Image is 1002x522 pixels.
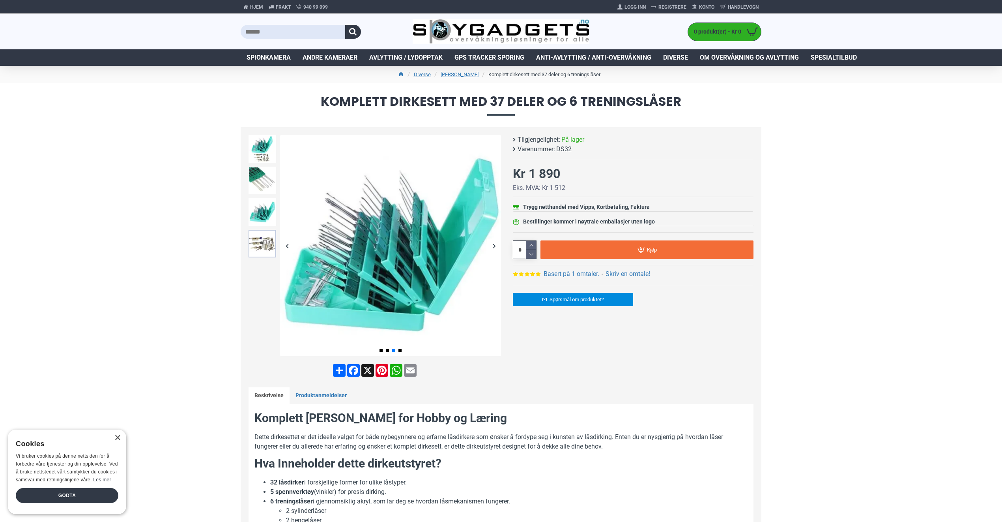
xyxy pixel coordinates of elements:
span: På lager [561,135,584,145]
span: Hjem [250,4,263,11]
strong: 32 låsdirker [270,479,304,486]
b: Varenummer: [518,145,555,154]
span: Andre kameraer [303,53,357,62]
a: Diverse [414,71,431,79]
a: [PERSON_NAME] [441,71,479,79]
a: Andre kameraer [297,49,363,66]
div: Cookies [16,436,113,453]
span: Avlytting / Lydopptak [369,53,443,62]
span: Registrere [658,4,686,11]
a: Skriv en omtale! [606,269,650,279]
img: Komplett dirkesett med 37 deler og 6 treningslåser - SpyGadgets.no [249,230,276,257]
span: Handlevogn [728,4,759,11]
a: Spionkamera [241,49,297,66]
a: Spørsmål om produktet? [513,293,633,306]
a: WhatsApp [389,364,403,377]
img: Komplett dirkesett med 37 deler og 6 treningslåser - SpyGadgets.no [249,167,276,194]
span: Go to slide 3 [392,349,395,352]
a: Share [332,364,346,377]
li: 2 sylinderlåser [286,506,748,516]
img: Komplett dirkesett med 37 deler og 6 treningslåser - SpyGadgets.no [249,135,276,163]
span: Spesialtilbud [811,53,857,62]
span: DS32 [556,145,572,154]
b: Tilgjengelighet: [518,135,560,145]
strong: 6 treningslåser [270,498,313,505]
div: Kr 1 890 [513,164,560,183]
span: Komplett dirkesett med 37 deler og 6 treningslåser [241,95,761,115]
span: Spionkamera [247,53,291,62]
img: Komplett dirkesett med 37 deler og 6 treningslåser - SpyGadgets.no [280,135,501,356]
span: Konto [699,4,714,11]
a: Beskrivelse [249,387,290,404]
div: Next slide [487,239,501,253]
a: Anti-avlytting / Anti-overvåkning [530,49,657,66]
span: Go to slide 4 [398,349,402,352]
h2: Komplett [PERSON_NAME] for Hobby og Læring [254,410,748,426]
a: Basert på 1 omtaler. [544,269,599,279]
img: Komplett dirkesett med 37 deler og 6 treningslåser - SpyGadgets.no [249,198,276,226]
a: Email [403,364,417,377]
span: Om overvåkning og avlytting [700,53,799,62]
span: Kjøp [647,247,657,252]
a: Logg Inn [615,1,649,13]
a: Facebook [346,364,361,377]
div: Close [114,435,120,441]
p: Dette dirkesettet er det ideelle valget for både nybegynnere og erfarne låsdirkere som ønsker å f... [254,432,748,451]
a: Konto [689,1,717,13]
a: Les mer, opens a new window [93,477,111,483]
a: X [361,364,375,377]
a: Produktanmeldelser [290,387,353,404]
li: i gjennomsiktig akryl, som lar deg se hvordan låsmekanismen fungerer. [270,497,748,506]
span: Anti-avlytting / Anti-overvåkning [536,53,651,62]
a: Avlytting / Lydopptak [363,49,449,66]
span: Logg Inn [624,4,646,11]
div: Bestillinger kommer i nøytrale emballasjer uten logo [523,218,655,226]
div: Previous slide [280,239,294,253]
a: Registrere [649,1,689,13]
span: GPS Tracker Sporing [454,53,524,62]
a: 0 produkt(er) - Kr 0 [688,23,761,41]
a: Pinterest [375,364,389,377]
span: Go to slide 1 [379,349,383,352]
strong: 5 spennverktøy [270,488,314,496]
a: Handlevogn [717,1,761,13]
h2: Hva Inneholder dette dirkeutstyret? [254,455,748,472]
a: GPS Tracker Sporing [449,49,530,66]
a: Diverse [657,49,694,66]
a: Om overvåkning og avlytting [694,49,805,66]
b: - [602,270,603,278]
span: Go to slide 2 [386,349,389,352]
span: 0 produkt(er) - Kr 0 [688,28,743,36]
a: Spesialtilbud [805,49,863,66]
span: Frakt [276,4,291,11]
div: Trygg netthandel med Vipps, Kortbetaling, Faktura [523,203,650,211]
span: Vi bruker cookies på denne nettsiden for å forbedre våre tjenester og din opplevelse. Ved å bruke... [16,453,118,482]
span: Diverse [663,53,688,62]
li: i forskjellige former for ulike låstyper. [270,478,748,487]
div: Godta [16,488,118,503]
span: 940 99 099 [303,4,328,11]
img: SpyGadgets.no [413,19,590,45]
li: (vinkler) for presis dirking. [270,487,748,497]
